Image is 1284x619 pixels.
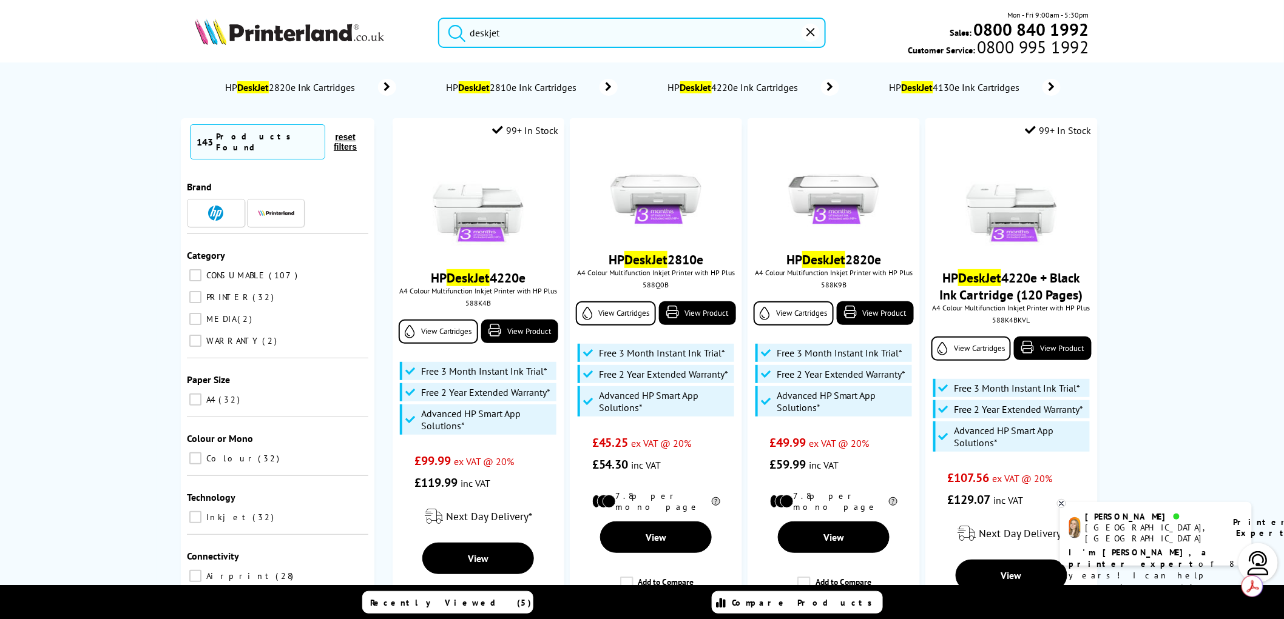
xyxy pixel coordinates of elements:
span: PRINTER [203,292,251,303]
input: PRINTER 32 [189,291,201,303]
span: 32 [258,453,282,464]
span: Colour [203,453,257,464]
span: inc VAT [993,494,1023,506]
span: Compare Products [732,597,879,608]
a: View [422,543,534,574]
span: Category [187,249,225,261]
span: Recently Viewed (5) [370,597,532,608]
b: 0800 840 1992 [974,18,1089,41]
span: £45.25 [592,435,629,450]
input: MEDIA 2 [189,313,201,325]
img: user-headset-light.svg [1246,551,1271,575]
span: Next Day Delivery* [446,509,532,523]
span: View [646,531,666,543]
div: 588Q0B [579,280,732,289]
div: [PERSON_NAME] [1086,511,1218,522]
span: Sales: [950,27,972,38]
mark: DeskJet [680,81,712,93]
b: I'm [PERSON_NAME], a printer expert [1069,547,1211,569]
a: HPDeskJet2820e Ink Cartridges [223,79,396,96]
input: Airprint 28 [189,570,201,582]
span: 2 [237,313,255,324]
li: 7.8p per mono page [592,490,720,512]
mark: DeskJet [447,269,490,286]
span: 28 [275,570,296,581]
span: A4 [203,394,217,405]
span: £59.99 [770,457,806,472]
div: 99+ In Stock [1026,124,1092,136]
span: View [823,531,844,543]
span: inc VAT [632,459,661,471]
span: HP 4220e Ink Cartridges [666,81,803,93]
mark: DeskJet [237,81,269,93]
a: Recently Viewed (5) [362,591,533,614]
div: Products Found [216,131,319,153]
span: inc VAT [809,459,839,471]
mark: DeskJet [624,251,667,268]
span: Mon - Fri 9:00am - 5:30pm [1008,9,1089,21]
button: reset filters [325,132,365,152]
a: HPDeskJet4220e Ink Cartridges [666,79,839,96]
img: Printerland [258,210,294,216]
label: Add to Compare [620,577,694,600]
span: ex VAT @ 20% [809,437,870,449]
a: 0800 840 1992 [972,24,1089,35]
a: View Cartridges [399,320,478,344]
div: modal_delivery [399,500,558,534]
span: 2 [262,335,280,346]
input: CONSUMABLE 107 [189,269,201,281]
div: 588K4B [402,298,555,307]
a: View Cartridges [754,301,833,326]
img: hp-deskjet-4220e-front-hp-plus-small.jpg [433,158,524,249]
span: Technology [187,491,235,503]
span: A4 Colour Multifunction Inkjet Printer with HP Plus [576,268,735,277]
span: Brand [187,181,212,193]
mark: DeskJet [958,269,1001,286]
span: 32 [218,394,243,405]
input: A4 32 [189,393,201,406]
span: Advanced HP Smart App Solutions* [955,424,1087,449]
span: ex VAT @ 20% [992,472,1052,484]
img: hp-deskjet-2820e-front-hp-plus-small.jpg [788,139,879,230]
img: hp-deskjet-2810e-front-hp-plus-small.jpg [610,139,701,230]
span: Free 3 Month Instant Ink Trial* [777,347,903,359]
span: HP 2820e Ink Cartridges [223,81,360,93]
img: amy-livechat.png [1069,517,1081,538]
span: A4 Colour Multifunction Inkjet Printer with HP Plus [399,286,558,295]
img: Printerland Logo [195,18,384,45]
div: 588K9B [757,280,910,289]
span: Advanced HP Smart App Solutions* [777,389,909,413]
div: [GEOGRAPHIC_DATA], [GEOGRAPHIC_DATA] [1086,522,1218,544]
span: ex VAT @ 20% [632,437,692,449]
span: 107 [269,270,300,281]
span: Advanced HP Smart App Solutions* [599,389,731,413]
mark: DeskJet [802,251,845,268]
a: Compare Products [712,591,883,614]
li: 7.8p per mono page [770,490,898,512]
span: Free 2 Year Extended Warranty* [599,368,728,380]
input: Inkjet 32 [189,511,201,523]
label: Add to Compare [797,577,871,600]
a: View Cartridges [576,301,655,326]
span: Free 2 Year Extended Warranty* [955,403,1084,415]
p: of 8 years! I can help you choose the right product [1069,547,1243,604]
span: Advanced HP Smart App Solutions* [421,407,553,432]
input: WARRANTY 2 [189,335,201,347]
span: £107.56 [947,470,989,486]
span: MEDIA [203,313,236,324]
div: 588K4BKVL [934,315,1088,324]
mark: DeskJet [459,81,490,93]
input: Colour 32 [189,452,201,464]
a: HPDeskJet2810e Ink Cartridges [445,79,618,96]
mark: DeskJet [902,81,933,93]
a: HPDeskJet2820e [786,251,881,268]
span: Connectivity [187,550,239,562]
span: Airprint [203,570,274,581]
span: A4 Colour Multifunction Inkjet Printer with HP Plus [931,303,1091,312]
span: Inkjet [203,512,251,523]
span: Free 3 Month Instant Ink Trial* [421,365,547,377]
img: hp-deskjet-4220e-front-hp-plus-small.jpg [966,158,1057,249]
span: Customer Service: [908,41,1089,56]
a: View Product [1014,336,1091,360]
span: Free 3 Month Instant Ink Trial* [599,347,725,359]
